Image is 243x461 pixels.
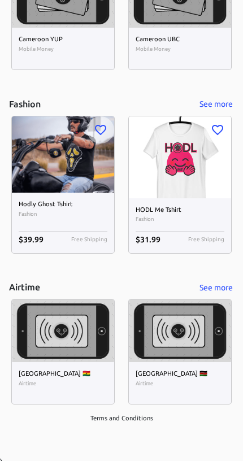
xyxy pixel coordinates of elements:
span: Airtime [136,379,224,388]
h6: Cameroon UBC [136,34,224,45]
span: $ 39.99 [19,235,44,244]
span: Fashion [136,215,224,224]
span: Free Shipping [71,235,107,245]
a: Terms and Conditions [90,415,153,421]
button: See more [198,281,234,295]
span: Mobile Money [19,45,107,54]
span: Free Shipping [188,235,224,245]
button: See more [198,97,234,111]
span: $ 31.99 [136,235,160,244]
h6: HODL Me Tshirt [136,205,224,215]
h6: Hodly Ghost Tshirt [19,199,107,210]
h5: Fashion [9,98,41,110]
img: Hodly Ghost Tshirt image [12,116,114,193]
h6: [GEOGRAPHIC_DATA] 🇰🇪 [136,369,224,379]
h6: Cameroon YUP [19,34,107,45]
img: Kenya image [129,299,231,362]
span: Fashion [19,210,107,219]
span: Mobile Money [136,45,224,54]
span: Airtime [19,379,107,388]
h5: Airtime [9,281,40,293]
img: Ghana image [12,299,114,362]
img: HODL Me Tshirt image [129,116,231,198]
h6: [GEOGRAPHIC_DATA] 🇬🇭 [19,369,107,379]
